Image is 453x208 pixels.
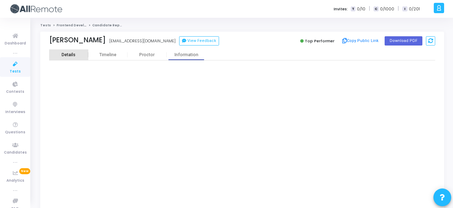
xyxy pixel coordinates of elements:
span: Candidates [4,150,27,156]
span: Questions [5,129,25,135]
span: Contests [6,89,24,95]
div: [PERSON_NAME] [49,36,106,44]
span: 0/10 [357,6,365,12]
div: Proctor [127,52,167,58]
span: Tests [10,69,21,75]
span: T [351,6,355,12]
span: Candidate Report [92,23,125,27]
div: Details [62,52,75,58]
span: Interviews [5,109,25,115]
span: 0/1000 [380,6,394,12]
span: 0/201 [409,6,420,12]
span: | [369,5,370,12]
span: C [374,6,378,12]
label: Invites: [334,6,348,12]
span: New [19,168,30,174]
span: Dashboard [5,41,26,47]
a: Frontend Developer (L4) [57,23,100,27]
nav: breadcrumb [40,23,444,28]
div: Timeline [99,52,116,58]
img: logo [9,2,62,16]
button: View Feedback [179,36,219,46]
div: Information [167,52,206,58]
a: Tests [40,23,51,27]
button: Download PDF [385,36,422,46]
button: Copy Public Link [340,36,381,46]
span: Analytics [6,178,24,184]
span: Top Performer [305,38,334,44]
div: [EMAIL_ADDRESS][DOMAIN_NAME] [109,38,176,44]
span: | [398,5,399,12]
span: I [402,6,407,12]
